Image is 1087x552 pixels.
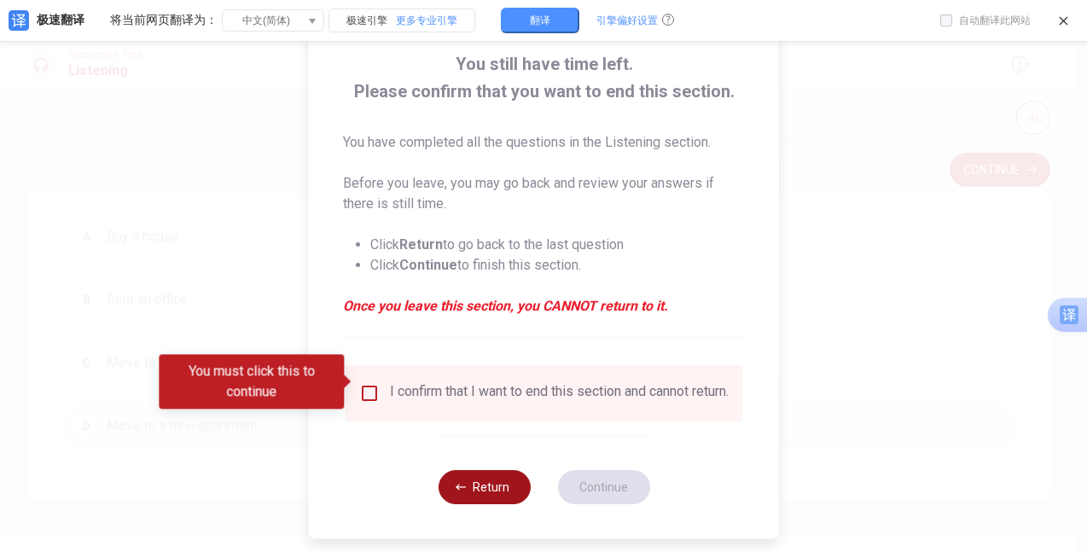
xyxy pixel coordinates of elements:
button: Return [438,470,530,504]
li: Click to finish this section. [370,255,745,276]
strong: Return [399,236,443,253]
div: I confirm that I want to end this section and cannot return. [390,383,729,404]
span: You must click this to continue [359,383,380,404]
strong: Continue [399,257,457,273]
p: You have completed all the questions in the Listening section. [343,132,745,153]
button: Continue [557,470,649,504]
p: Before you leave, you may go back and review your answers if there is still time. [343,173,745,214]
span: You still have time left. Please confirm that you want to end this section. [343,50,745,105]
li: Click to go back to the last question [370,235,745,255]
em: Once you leave this section, you CANNOT return to it. [343,296,745,317]
div: You must click this to continue [159,354,344,409]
